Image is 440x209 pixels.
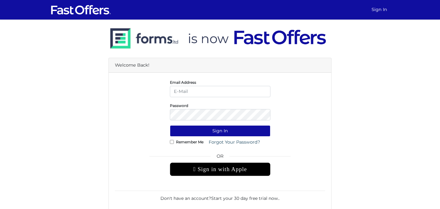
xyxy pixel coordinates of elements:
label: Email Address [170,82,196,83]
div: Don't have an account? . [115,191,325,202]
button: Sign In [170,125,270,137]
a: Sign In [369,4,390,16]
a: Start your 30 day free trial now. [211,196,279,201]
input: E-Mail [170,86,270,97]
div: Welcome Back! [109,58,331,73]
a: Forgot Your Password? [205,137,264,148]
label: Remember Me [176,141,204,143]
label: Password [170,105,188,106]
div: Sign in with Apple [170,163,270,176]
span: OR [170,153,270,163]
